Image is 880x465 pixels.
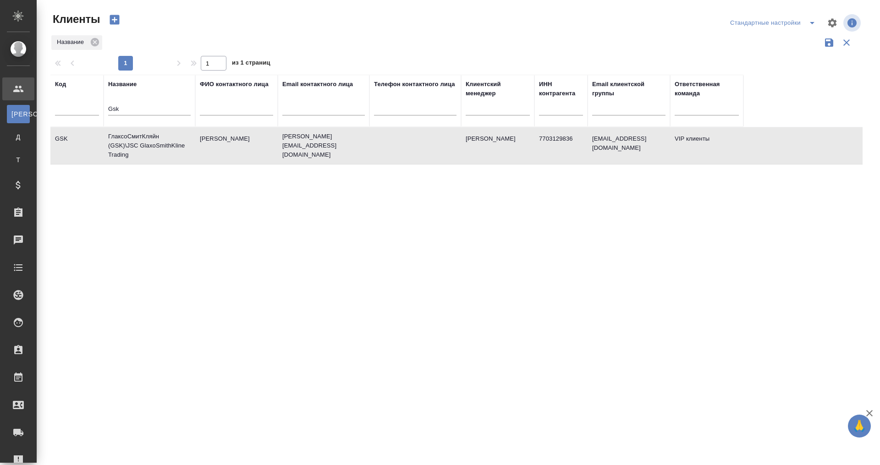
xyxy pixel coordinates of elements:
td: [PERSON_NAME] [461,130,534,162]
span: Клиенты [50,12,100,27]
span: Т [11,155,25,164]
a: Т [7,151,30,169]
span: [PERSON_NAME] [11,109,25,119]
span: Настроить таблицу [821,12,843,34]
div: Код [55,80,66,89]
td: GSK [50,130,104,162]
div: Телефон контактного лица [374,80,455,89]
div: split button [728,16,821,30]
button: Сбросить фильтры [838,34,855,51]
a: Д [7,128,30,146]
div: Email клиентской группы [592,80,665,98]
div: Email контактного лица [282,80,353,89]
span: 🙏 [852,416,867,436]
p: [PERSON_NAME][EMAIL_ADDRESS][DOMAIN_NAME] [282,132,365,159]
div: Ответственная команда [675,80,739,98]
button: Сохранить фильтры [820,34,838,51]
div: Название [108,80,137,89]
td: [EMAIL_ADDRESS][DOMAIN_NAME] [588,130,670,162]
button: 🙏 [848,415,871,438]
div: Клиентский менеджер [466,80,530,98]
span: Посмотреть информацию [843,14,863,32]
p: Название [57,38,87,47]
span: из 1 страниц [232,57,270,71]
td: ГлаксоСмитКляйн (GSK)\JSC GlaxoSmithKline Trading [104,127,195,164]
div: ИНН контрагента [539,80,583,98]
td: [PERSON_NAME] [195,130,278,162]
button: Создать [104,12,126,27]
div: Название [51,35,102,50]
a: [PERSON_NAME] [7,105,30,123]
td: 7703129836 [534,130,588,162]
div: ФИО контактного лица [200,80,269,89]
td: VIP клиенты [670,130,743,162]
span: Д [11,132,25,142]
